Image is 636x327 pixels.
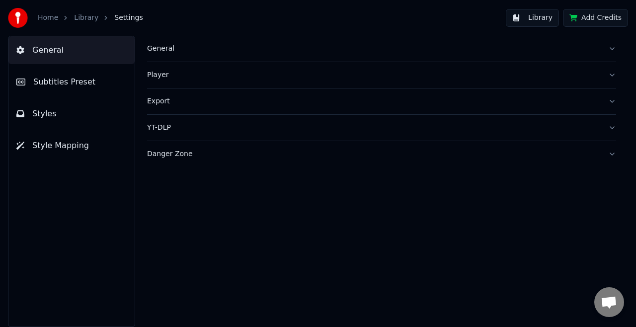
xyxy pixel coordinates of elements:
button: General [147,36,616,62]
button: Export [147,88,616,114]
button: Library [506,9,559,27]
button: Add Credits [563,9,628,27]
button: YT-DLP [147,115,616,141]
div: Open chat [594,287,624,317]
button: Subtitles Preset [8,68,135,96]
button: Style Mapping [8,132,135,160]
div: YT-DLP [147,123,600,133]
button: Styles [8,100,135,128]
span: Subtitles Preset [33,76,95,88]
span: Style Mapping [32,140,89,152]
span: Settings [114,13,143,23]
a: Home [38,13,58,23]
div: General [147,44,600,54]
img: youka [8,8,28,28]
a: Library [74,13,98,23]
div: Player [147,70,600,80]
button: Player [147,62,616,88]
button: Danger Zone [147,141,616,167]
span: General [32,44,64,56]
button: General [8,36,135,64]
div: Danger Zone [147,149,600,159]
nav: breadcrumb [38,13,143,23]
span: Styles [32,108,57,120]
div: Export [147,96,600,106]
